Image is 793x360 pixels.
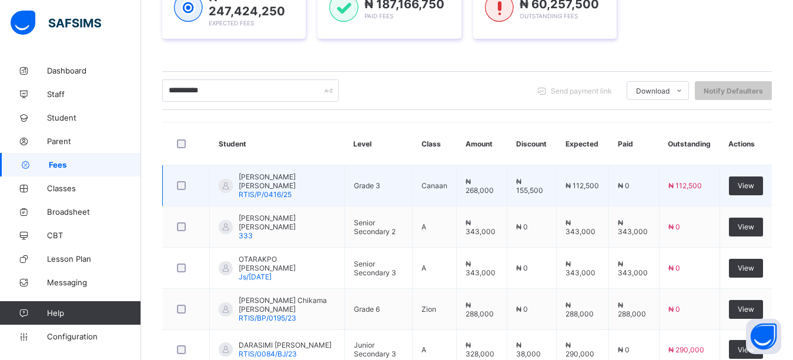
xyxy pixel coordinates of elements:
[239,314,296,322] span: RTIS/BP/0195/23
[636,86,670,95] span: Download
[354,341,396,358] span: Junior Secondary 3
[668,305,680,314] span: ₦ 0
[47,332,140,341] span: Configuration
[239,231,253,240] span: 333
[466,341,494,358] span: ₦ 328,000
[566,301,594,318] span: ₦ 288,000
[668,264,680,272] span: ₦ 0
[457,122,507,165] th: Amount
[566,218,595,236] span: ₦ 343,000
[746,319,781,354] button: Open asap
[668,181,702,190] span: ₦ 112,500
[49,160,141,169] span: Fees
[47,113,141,122] span: Student
[47,254,141,264] span: Lesson Plan
[239,190,292,199] span: RTIS/P/0416/25
[11,11,101,35] img: safsims
[704,86,763,95] span: Notify Defaulters
[738,222,754,231] span: View
[239,341,332,349] span: DARASIMI [PERSON_NAME]
[738,181,754,190] span: View
[668,345,704,354] span: ₦ 290,000
[354,181,380,190] span: Grade 3
[421,264,426,272] span: A
[618,301,646,318] span: ₦ 288,000
[239,349,297,358] span: RTIS/0084/BJ/23
[239,272,272,281] span: Js/[DATE]
[618,259,648,277] span: ₦ 343,000
[47,89,141,99] span: Staff
[609,122,660,165] th: Paid
[239,214,336,231] span: [PERSON_NAME] [PERSON_NAME]
[354,259,396,277] span: Senior Secondary 3
[466,177,494,195] span: ₦ 268,000
[516,341,541,358] span: ₦ 38,000
[466,259,496,277] span: ₦ 343,000
[720,122,772,165] th: Actions
[364,12,393,19] span: Paid Fees
[239,296,336,314] span: [PERSON_NAME] Chikama [PERSON_NAME]
[344,122,413,165] th: Level
[618,345,630,354] span: ₦ 0
[516,305,528,314] span: ₦ 0
[566,181,599,190] span: ₦ 112,500
[354,305,380,314] span: Grade 6
[47,66,141,75] span: Dashboard
[466,218,496,236] span: ₦ 343,000
[354,218,396,236] span: Senior Secondary 2
[557,122,609,165] th: Expected
[507,122,557,165] th: Discount
[47,207,141,216] span: Broadsheet
[466,301,494,318] span: ₦ 288,000
[47,184,141,193] span: Classes
[516,264,528,272] span: ₦ 0
[738,305,754,314] span: View
[421,222,426,231] span: A
[47,278,141,287] span: Messaging
[738,264,754,272] span: View
[618,218,648,236] span: ₦ 343,000
[738,345,754,354] span: View
[566,259,595,277] span: ₦ 343,000
[566,341,594,358] span: ₦ 290,000
[618,181,630,190] span: ₦ 0
[239,255,336,272] span: OTARAKPO [PERSON_NAME]
[47,308,140,318] span: Help
[516,222,528,231] span: ₦ 0
[551,86,612,95] span: Send payment link
[659,122,720,165] th: Outstanding
[47,136,141,146] span: Parent
[210,122,345,165] th: Student
[209,19,254,26] span: Expected Fees
[47,231,141,240] span: CBT
[520,12,578,19] span: Outstanding Fees
[239,172,336,190] span: [PERSON_NAME] [PERSON_NAME]
[421,345,426,354] span: A
[413,122,457,165] th: Class
[668,222,680,231] span: ₦ 0
[516,177,543,195] span: ₦ 155,500
[421,305,436,314] span: Zion
[421,181,447,190] span: Canaan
